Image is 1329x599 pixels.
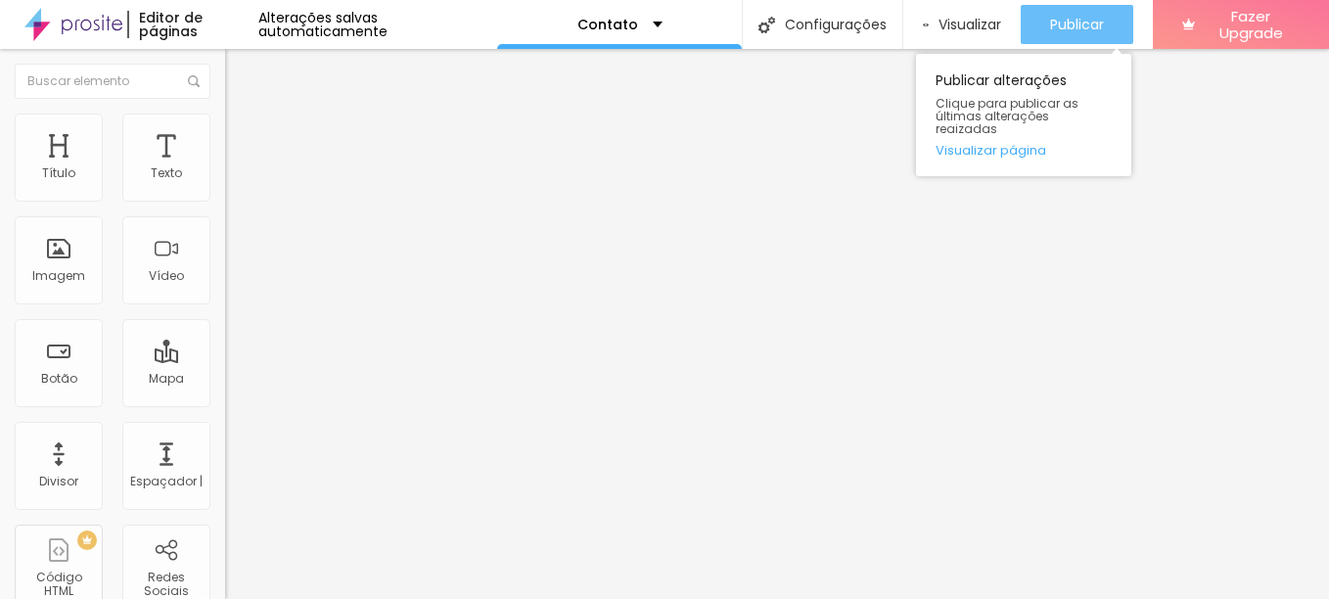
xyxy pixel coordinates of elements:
[42,166,75,180] div: Título
[936,144,1112,157] a: Visualizar página
[149,269,184,283] div: Vídeo
[1203,8,1300,42] span: Fazer Upgrade
[39,475,78,488] div: Divisor
[32,269,85,283] div: Imagem
[225,49,1329,599] iframe: Editor
[939,17,1001,32] span: Visualizar
[936,70,1067,90] font: Publicar alterações
[130,475,203,488] div: Espaçador |
[758,17,775,33] img: Ícone
[903,5,1021,44] button: Visualizar
[258,11,498,38] div: Alterações salvas automaticamente
[1050,17,1104,32] span: Publicar
[41,372,77,386] div: Botão
[923,17,929,33] img: view-1.svg
[1021,5,1133,44] button: Publicar
[127,571,205,599] div: Redes Sociais
[15,64,210,99] input: Buscar elemento
[785,18,887,31] font: Configurações
[20,571,97,599] div: Código HTML
[151,166,182,180] div: Texto
[127,11,258,38] div: Editor de páginas
[936,97,1112,136] span: Clique para publicar as últimas alterações reaizadas
[149,372,184,386] div: Mapa
[188,75,200,87] img: Ícone
[577,18,638,31] p: Contato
